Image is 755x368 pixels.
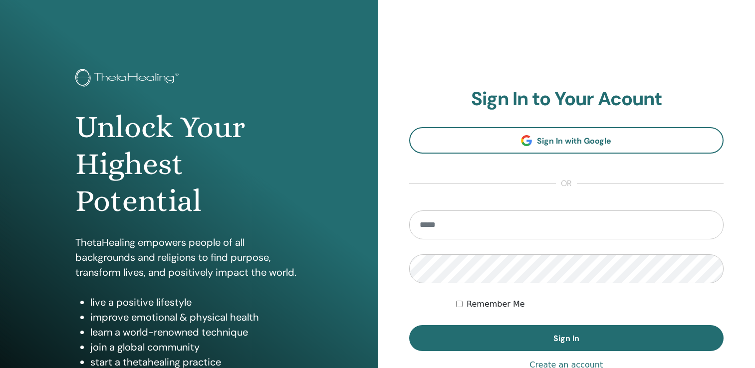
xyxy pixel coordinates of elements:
[556,178,577,189] span: or
[537,136,611,146] span: Sign In with Google
[90,310,302,325] li: improve emotional & physical health
[467,298,525,310] label: Remember Me
[409,88,724,111] h2: Sign In to Your Acount
[456,298,724,310] div: Keep me authenticated indefinitely or until I manually logout
[553,333,579,344] span: Sign In
[409,127,724,154] a: Sign In with Google
[90,325,302,340] li: learn a world-renowned technique
[75,235,302,280] p: ThetaHealing empowers people of all backgrounds and religions to find purpose, transform lives, a...
[75,109,302,220] h1: Unlock Your Highest Potential
[90,340,302,355] li: join a global community
[409,325,724,351] button: Sign In
[90,295,302,310] li: live a positive lifestyle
